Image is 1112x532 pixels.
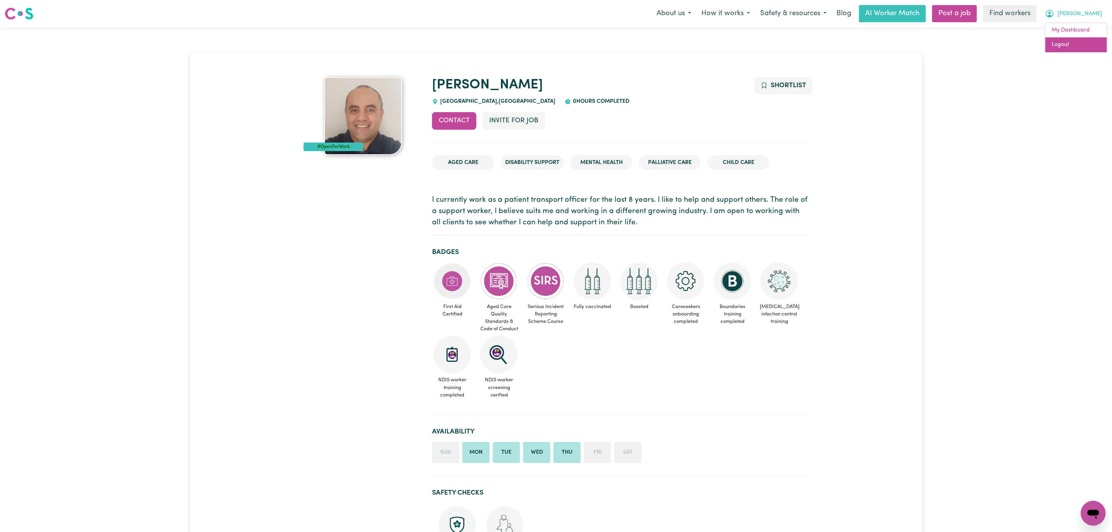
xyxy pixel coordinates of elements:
a: My Dashboard [1045,23,1107,38]
span: First Aid Certified [432,300,473,321]
li: Available on Thursday [553,442,581,463]
img: CS Academy: Aged Care Quality Standards & Code of Conduct course completed [480,262,518,300]
button: Add to shortlist [754,77,813,94]
img: NDIS Worker Screening Verified [480,336,518,373]
span: 0 hours completed [571,99,629,104]
span: [MEDICAL_DATA] infection control training [759,300,799,329]
li: Child care [707,155,769,170]
h2: Availability [432,428,808,436]
span: Careseekers onboarding completed [666,300,706,329]
span: Shortlist [771,82,806,89]
img: CS Academy: Boundaries in care and support work course completed [714,262,751,300]
li: Unavailable on Sunday [432,442,459,463]
a: Logout [1045,37,1107,52]
img: CS Academy: Introduction to NDIS Worker Training course completed [434,336,471,373]
span: NDIS worker training completed [432,373,473,402]
img: CS Academy: COVID-19 Infection Control Training course completed [761,262,798,300]
h2: Badges [432,248,808,256]
a: Post a job [932,5,977,22]
img: Care and support worker has completed First Aid Certification [434,262,471,300]
img: Careseekers logo [5,7,33,21]
button: How it works [696,5,755,22]
span: [GEOGRAPHIC_DATA] , [GEOGRAPHIC_DATA] [438,99,555,104]
li: Available on Monday [462,442,490,463]
span: NDIS worker screening verified [479,373,519,402]
span: Boosted [619,300,659,314]
a: [PERSON_NAME] [432,78,543,92]
li: Available on Tuesday [493,442,520,463]
span: Fully vaccinated [572,300,613,314]
li: Palliative care [639,155,701,170]
li: Mental Health [570,155,632,170]
button: Contact [432,112,476,129]
img: Care and support worker has received booster dose of COVID-19 vaccination [620,262,658,300]
a: Lawrence 's profile picture'#OpenForWork [304,77,423,155]
a: AI Worker Match [859,5,926,22]
img: Care and support worker has received 2 doses of COVID-19 vaccine [574,262,611,300]
li: Disability Support [501,155,564,170]
button: Invite for Job [483,112,545,129]
li: Unavailable on Friday [584,442,611,463]
a: Blog [832,5,856,22]
li: Available on Wednesday [523,442,550,463]
div: My Account [1045,23,1107,53]
img: Lawrence [324,77,402,155]
span: [PERSON_NAME] [1058,10,1102,18]
h2: Safety Checks [432,489,808,497]
li: Unavailable on Saturday [614,442,641,463]
a: Careseekers logo [5,5,33,23]
div: #OpenForWork [304,143,363,151]
span: Aged Care Quality Standards & Code of Conduct [479,300,519,336]
button: About us [652,5,696,22]
p: I currently work as a patient transport officer for the last 8 years. I like to help and support ... [432,195,808,228]
span: Serious Incident Reporting Scheme Course [525,300,566,329]
span: Boundaries training completed [712,300,753,329]
button: Safety & resources [755,5,832,22]
img: CS Academy: Serious Incident Reporting Scheme course completed [527,262,564,300]
iframe: Button to launch messaging window, conversation in progress [1081,501,1106,526]
a: Find workers [983,5,1037,22]
img: CS Academy: Careseekers Onboarding course completed [667,262,704,300]
button: My Account [1040,5,1107,22]
li: Aged Care [432,155,494,170]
